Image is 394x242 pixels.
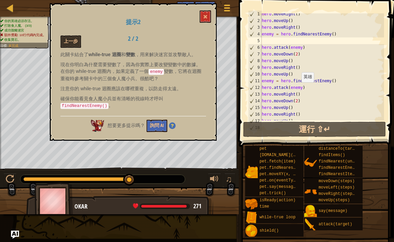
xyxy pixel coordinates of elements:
strong: 變數 [126,52,135,57]
img: portrait.png [304,156,317,169]
div: 4 [248,31,262,37]
img: portrait.png [245,225,258,237]
button: 調整音量 [208,173,221,187]
span: findNearestEnemy() [319,165,362,170]
button: 詢問 AI [147,120,167,132]
div: 12 [248,84,262,91]
div: 13 [248,91,262,98]
img: Hint [169,122,176,129]
img: portrait.png [245,165,258,178]
span: pet.fetch(item) [259,159,295,164]
div: 8 [248,57,262,64]
img: portrait.png [245,198,258,211]
div: 11 [248,78,262,84]
span: time [259,204,269,209]
span: findNearestItem() [319,172,359,176]
span: pet [259,146,267,151]
span: 想要更多提示嗎？ [108,123,145,128]
button: 顯示遊戲選單 [219,1,235,17]
span: pet.on(eventType, handler) [259,178,322,183]
div: 15 [248,104,262,111]
span: [DOMAIN_NAME](enemy) [259,153,308,157]
button: 上一步 [60,35,81,48]
span: ♫ [226,174,232,184]
span: 提示2 [126,18,141,26]
span: : [7,44,8,47]
span: pet.trick() [259,191,286,196]
span: findItems() [319,153,345,157]
div: 14 [248,98,262,104]
div: Okar [74,202,206,211]
div: 6 [248,44,262,51]
strong: while-true 迴圈 [88,52,121,57]
p: 注意你的 while-true 迴圈應該在哪裡重複，以防走得太遠。 [60,85,206,92]
p: 現在你明白為什麼需要變數了，因為你實際上要改變變數中的數據。 在你的 while-true 迴圈內，如果定義了一個 變數，它將在迴圈重複時參考關卡中的三個食人魔小兵。很酷吧？ [60,61,206,82]
h2: 2 / 2 [112,35,154,42]
button: ⌘ + P: Play [3,173,17,187]
div: 7 [248,51,262,57]
img: portrait.png [304,205,317,218]
span: pet.say(message) [259,185,298,189]
img: portrait.png [304,185,317,198]
p: 此關卡結合了 和 ，用來解決迷宮並攻擊敵人。 [60,51,206,58]
p: 確保你能看見食人魔小兵並有清晰的視線時才呼叫 。 [60,95,206,109]
span: 你的英雄必須存活。 [4,19,34,23]
img: thang_avatar_frame.png [34,183,73,220]
div: 2 [248,17,262,24]
span: isReady(action) [259,198,295,203]
span: 收集寶石。 [4,38,21,41]
code: enemy [149,69,164,75]
span: 額外獎勵: 10行代碼內完成。 [4,33,46,37]
code: findNearestEnemy() [60,103,109,109]
div: 17 [248,118,262,124]
span: moveLeft(steps) [319,185,355,190]
span: while-true loop [259,215,295,220]
span: moveDown(steps) [319,179,355,184]
div: 10 [248,71,262,78]
span: findNearest(units) [319,159,362,164]
span: 打敗食人魔。 (3/3) [4,24,32,27]
div: 1 [248,11,262,17]
span: shield() [259,228,279,233]
span: say(message) [319,209,347,213]
img: portrait.png [304,218,317,231]
button: Ask AI [177,1,195,14]
div: 5 [248,37,262,44]
div: health: 271 / 283 [133,203,201,209]
button: 運行 ⇧↵ [243,122,386,137]
span: moveUp(steps) [319,198,350,203]
span: pet.findNearestByType(type) [259,165,324,170]
span: distanceTo(target) [319,146,362,151]
div: 9 [248,64,262,71]
span: 成功脫離迷宮 [4,28,24,32]
div: 16 [248,111,262,118]
span: 271 [193,202,201,210]
div: 3 [248,24,262,31]
button: Ask AI [11,231,19,239]
button: ♫ [224,173,236,187]
span: moveRight(steps) [319,192,357,196]
span: attack(target) [319,222,352,227]
code: 英雄 [304,75,312,80]
img: AI [91,120,104,132]
img: portrait.png [245,211,258,224]
span: pet.moveXY(x, y) [259,172,298,176]
span: 未完成 [8,44,18,47]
